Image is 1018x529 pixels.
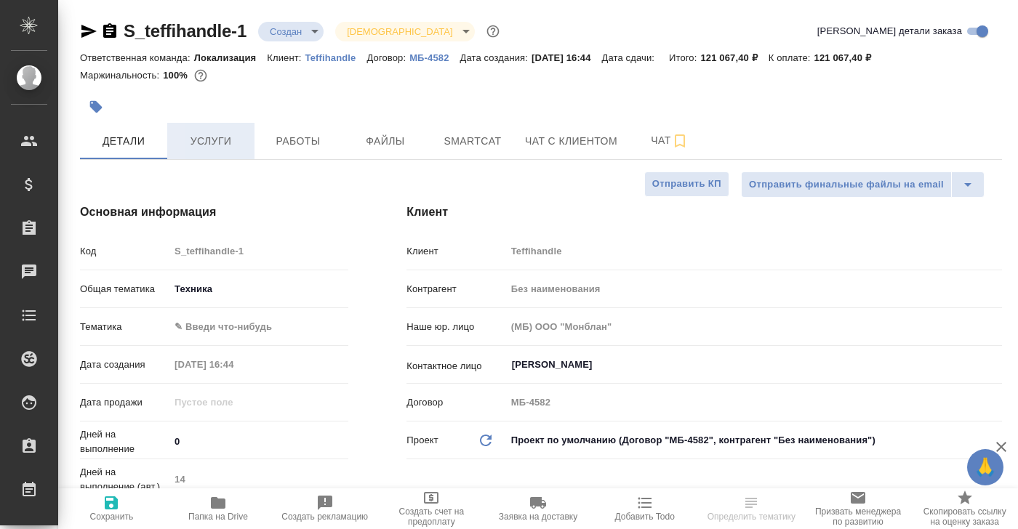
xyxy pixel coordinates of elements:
span: Отправить КП [652,176,721,193]
button: Создать рекламацию [271,488,378,529]
span: Работы [263,132,333,150]
input: Пустое поле [506,241,1002,262]
p: Дней на выполнение [80,427,169,456]
button: Создать счет на предоплату [378,488,485,529]
span: Файлы [350,132,420,150]
span: Создать счет на предоплату [387,506,476,527]
button: Добавить тэг [80,91,112,123]
p: Итого: [669,52,700,63]
span: Папка на Drive [188,512,248,522]
span: Smartcat [438,132,508,150]
p: Контактное лицо [406,359,505,373]
input: Пустое поле [169,392,297,413]
p: 121 067,40 ₽ [814,52,882,63]
input: Пустое поле [169,241,348,262]
p: Teffihandle [305,52,367,63]
p: Локализация [194,52,268,63]
span: Чат с клиентом [525,132,617,150]
p: Код [80,244,169,259]
input: ✎ Введи что-нибудь [169,431,348,452]
input: Пустое поле [506,316,1002,337]
input: Пустое поле [169,354,297,375]
div: Техника [169,277,348,302]
p: Дата создания: [460,52,532,63]
p: Дней на выполнение (авт.) [80,465,169,494]
h4: Клиент [406,203,1002,221]
p: Ответственная команда: [80,52,194,63]
span: Определить тематику [708,512,795,522]
button: [DEMOGRAPHIC_DATA] [342,25,457,38]
p: Договор: [366,52,409,63]
h4: Основная информация [80,203,348,221]
p: Контрагент [406,282,505,296]
input: Пустое поле [506,392,1002,413]
p: Клиент [406,244,505,259]
button: Создан [265,25,306,38]
span: Создать рекламацию [281,512,368,522]
p: Дата продажи [80,395,169,410]
div: Создан [258,22,324,41]
div: Проект по умолчанию (Договор "МБ-4582", контрагент "Без наименования") [506,428,1002,453]
p: 100% [163,70,191,81]
p: Дата сдачи: [602,52,658,63]
button: Добавить Todo [591,488,698,529]
input: Пустое поле [506,278,1002,299]
button: Отправить финальные файлы на email [741,171,952,198]
button: Скопировать ссылку [101,23,119,40]
span: [PERSON_NAME] детали заказа [817,24,962,39]
button: 0.00 RUB; [191,66,210,85]
div: split button [741,171,985,198]
button: Отправить КП [644,171,729,197]
button: Призвать менеджера по развитию [805,488,912,529]
p: [DATE] 16:44 [532,52,602,63]
span: Чат [635,132,705,150]
span: Призвать менеджера по развитию [814,506,903,527]
p: Тематика [80,320,169,334]
button: Папка на Drive [165,488,272,529]
button: 🙏 [967,449,1003,485]
span: Отправить финальные файлы на email [749,177,944,193]
p: Договор [406,395,505,410]
button: Скопировать ссылку для ЯМессенджера [80,23,97,40]
p: Маржинальность: [80,70,163,81]
button: Заявка на доставку [485,488,592,529]
div: ✎ Введи что-нибудь [169,315,348,339]
button: Скопировать ссылку на оценку заказа [911,488,1018,529]
p: 121 067,40 ₽ [700,52,768,63]
p: Дата создания [80,358,169,372]
a: S_teffihandle-1 [124,21,247,41]
button: Определить тематику [698,488,805,529]
p: МБ-4582 [409,52,460,63]
button: Open [994,363,997,366]
div: Создан [335,22,474,41]
a: Teffihandle [305,51,367,63]
span: 🙏 [973,452,998,482]
svg: Подписаться [671,132,689,150]
span: Услуги [176,132,246,150]
div: ✎ Введи что-нибудь [175,320,331,334]
span: Заявка на доставку [499,512,577,522]
span: Скопировать ссылку на оценку заказа [920,506,1009,527]
p: Клиент: [267,52,305,63]
p: Общая тематика [80,282,169,296]
p: К оплате: [769,52,814,63]
a: МБ-4582 [409,51,460,63]
span: Добавить Todo [614,512,674,522]
p: Проект [406,433,438,448]
button: Доп статусы указывают на важность/срочность заказа [484,22,502,41]
button: Сохранить [58,488,165,529]
input: Пустое поле [169,469,348,490]
span: Детали [89,132,159,150]
p: Наше юр. лицо [406,320,505,334]
span: Сохранить [90,512,134,522]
